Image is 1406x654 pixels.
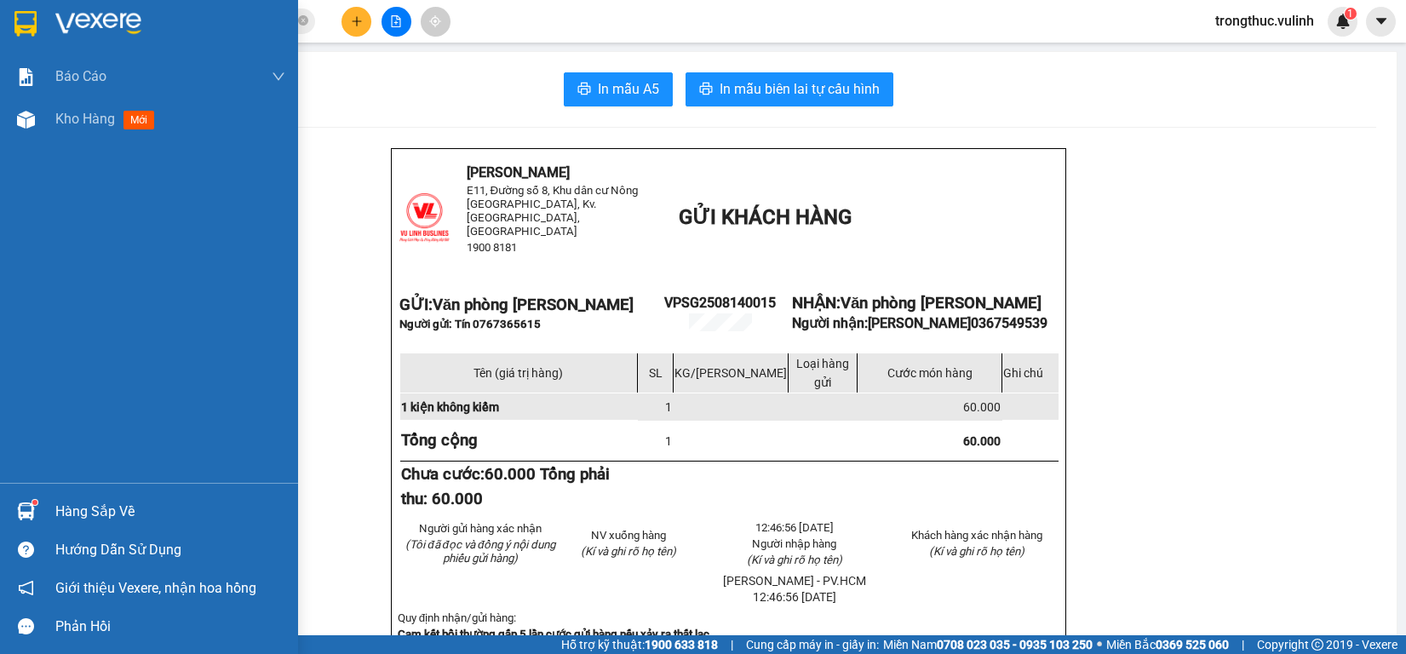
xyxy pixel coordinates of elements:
[467,164,570,181] span: [PERSON_NAME]
[55,66,106,87] span: Báo cáo
[55,577,256,599] span: Giới thiệu Vexere, nhận hoa hồng
[1156,638,1229,651] strong: 0369 525 060
[755,521,834,534] span: 12:46:56 [DATE]
[841,294,1042,313] span: Văn phòng [PERSON_NAME]
[18,580,34,596] span: notification
[401,431,478,450] strong: Tổng cộng
[399,192,450,243] img: logo
[399,295,634,314] strong: GỬI:
[581,545,676,558] span: (Kí và ghi rõ họ tên)
[664,295,776,311] span: VPSG2508140015
[1366,7,1396,37] button: caret-down
[929,545,1024,558] span: (Kí và ghi rõ họ tên)
[398,628,709,640] strong: Cam kết bồi thường gấp 5 lần cước gửi hàng nếu xảy ra thất lạc
[963,434,1001,448] span: 60.000
[638,353,674,393] td: SL
[971,315,1047,331] span: 0367549539
[467,184,639,238] span: E11, Đường số 8, Khu dân cư Nông [GEOGRAPHIC_DATA], Kv.[GEOGRAPHIC_DATA], [GEOGRAPHIC_DATA]
[401,465,610,508] span: 60.000 Tổng phải thu: 60.000
[561,635,718,654] span: Hỗ trợ kỹ thuật:
[390,15,402,27] span: file-add
[1002,353,1059,393] td: Ghi chú
[792,294,1042,313] strong: NHẬN:
[55,499,285,525] div: Hàng sắp về
[123,111,154,129] span: mới
[699,82,713,98] span: printer
[598,78,659,100] span: In mẫu A5
[421,7,450,37] button: aim
[351,15,363,27] span: plus
[405,538,555,565] em: (Tôi đã đọc và đồng ý nội dung phiếu gửi hàng)
[467,241,517,254] span: 1900 8181
[1311,639,1323,651] span: copyright
[720,78,880,100] span: In mẫu biên lai tự cấu hình
[665,434,672,448] span: 1
[18,542,34,558] span: question-circle
[55,614,285,640] div: Phản hồi
[792,315,1047,331] strong: Người nhận:
[399,318,541,330] span: Người gửi: Tín 0767365615
[753,590,836,604] span: 12:46:56 [DATE]
[1242,635,1244,654] span: |
[1345,8,1357,20] sup: 1
[747,554,842,566] span: (Kí và ghi rõ họ tên)
[1347,8,1353,20] span: 1
[673,353,788,393] td: KG/[PERSON_NAME]
[686,72,893,106] button: printerIn mẫu biên lai tự cấu hình
[963,400,1001,414] span: 60.000
[32,500,37,505] sup: 1
[857,353,1001,393] td: Cước món hàng
[433,295,634,314] span: Văn phòng [PERSON_NAME]
[665,400,672,414] span: 1
[868,315,1047,331] span: [PERSON_NAME]
[401,465,610,508] strong: Chưa cước:
[1374,14,1389,29] span: caret-down
[752,537,836,550] span: Người nhập hàng
[419,522,542,535] span: Người gửi hàng xác nhận
[399,353,638,393] td: Tên (giá trị hàng)
[591,529,666,542] span: NV xuống hàng
[272,70,285,83] span: down
[341,7,371,37] button: plus
[429,15,441,27] span: aim
[911,529,1042,542] span: Khách hàng xác nhận hàng
[1106,635,1229,654] span: Miền Bắc
[55,111,115,127] span: Kho hàng
[298,14,308,30] span: close-circle
[382,7,411,37] button: file-add
[723,574,866,588] span: [PERSON_NAME] - PV.HCM
[577,82,591,98] span: printer
[731,635,733,654] span: |
[1097,641,1102,648] span: ⚪️
[55,537,285,563] div: Hướng dẫn sử dụng
[17,68,35,86] img: solution-icon
[788,353,857,393] td: Loại hàng gửi
[17,502,35,520] img: warehouse-icon
[937,638,1093,651] strong: 0708 023 035 - 0935 103 250
[679,205,852,229] span: GỬI KHÁCH HÀNG
[17,111,35,129] img: warehouse-icon
[645,638,718,651] strong: 1900 633 818
[1335,14,1351,29] img: icon-new-feature
[14,11,37,37] img: logo-vxr
[401,400,499,414] span: 1 kiện không kiểm
[298,15,308,26] span: close-circle
[746,635,879,654] span: Cung cấp máy in - giấy in:
[1202,10,1328,32] span: trongthuc.vulinh
[18,618,34,634] span: message
[398,611,516,624] span: Quy định nhận/gửi hàng:
[883,635,1093,654] span: Miền Nam
[564,72,673,106] button: printerIn mẫu A5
